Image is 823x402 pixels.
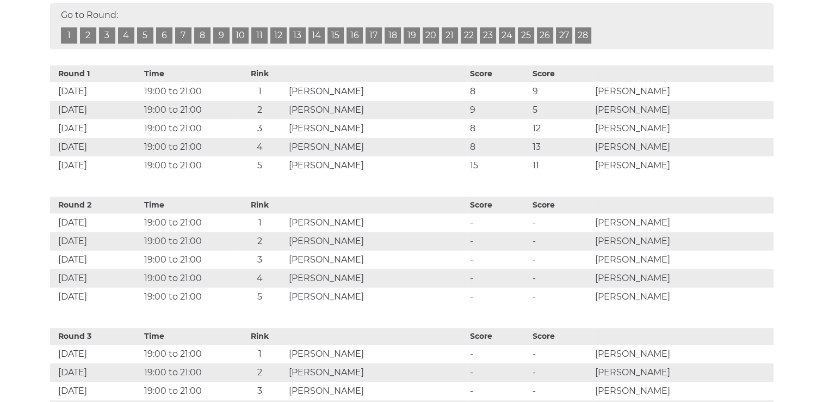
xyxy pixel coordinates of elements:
a: 21 [442,27,458,44]
td: - [530,382,592,400]
td: 3 [233,251,286,269]
a: 24 [499,27,515,44]
th: Score [467,328,530,345]
a: 28 [575,27,591,44]
a: 8 [194,27,211,44]
th: Time [141,328,233,345]
th: Score [467,65,530,82]
td: [DATE] [50,138,142,156]
td: 9 [530,82,592,101]
a: 16 [346,27,363,44]
td: - [467,345,530,363]
td: - [530,251,592,269]
td: [PERSON_NAME] [592,214,773,232]
td: [PERSON_NAME] [286,214,467,232]
a: 12 [270,27,287,44]
td: [PERSON_NAME] [592,269,773,288]
th: Score [467,197,530,214]
a: 23 [480,27,496,44]
td: - [467,214,530,232]
td: 1 [233,82,286,101]
td: [DATE] [50,288,142,306]
td: 8 [467,82,530,101]
td: [PERSON_NAME] [592,119,773,138]
td: 1 [233,345,286,363]
td: [PERSON_NAME] [286,382,467,400]
th: Round 2 [50,197,142,214]
a: 2 [80,27,96,44]
td: [PERSON_NAME] [286,82,467,101]
td: 19:00 to 21:00 [141,138,233,156]
td: - [467,269,530,288]
a: 3 [99,27,115,44]
td: 19:00 to 21:00 [141,288,233,306]
td: [PERSON_NAME] [592,345,773,363]
td: 12 [530,119,592,138]
td: [PERSON_NAME] [286,269,467,288]
th: Rink [233,197,286,214]
td: [DATE] [50,382,142,400]
th: Score [530,65,592,82]
td: [PERSON_NAME] [592,251,773,269]
td: [PERSON_NAME] [286,363,467,382]
td: [PERSON_NAME] [286,138,467,156]
th: Score [530,197,592,214]
td: - [530,288,592,306]
td: [PERSON_NAME] [592,288,773,306]
a: 22 [461,27,477,44]
td: - [467,251,530,269]
td: [DATE] [50,345,142,363]
td: [PERSON_NAME] [286,119,467,138]
td: 4 [233,138,286,156]
th: Time [141,197,233,214]
td: 13 [530,138,592,156]
td: 19:00 to 21:00 [141,232,233,251]
th: Round 1 [50,65,142,82]
th: Rink [233,328,286,345]
a: 26 [537,27,553,44]
a: 5 [137,27,153,44]
td: [PERSON_NAME] [592,232,773,251]
td: 2 [233,232,286,251]
td: 19:00 to 21:00 [141,82,233,101]
div: Go to Round: [50,3,774,49]
td: 11 [530,156,592,175]
a: 7 [175,27,191,44]
td: - [530,214,592,232]
a: 14 [308,27,325,44]
td: - [467,363,530,382]
a: 17 [366,27,382,44]
a: 18 [385,27,401,44]
td: 1 [233,214,286,232]
th: Score [530,328,592,345]
td: - [530,345,592,363]
td: [PERSON_NAME] [592,363,773,382]
td: 19:00 to 21:00 [141,382,233,400]
td: - [530,269,592,288]
td: [DATE] [50,101,142,119]
a: 20 [423,27,439,44]
a: 10 [232,27,249,44]
th: Time [141,65,233,82]
td: - [530,363,592,382]
td: [PERSON_NAME] [592,82,773,101]
a: 1 [61,27,77,44]
td: [PERSON_NAME] [286,101,467,119]
a: 15 [327,27,344,44]
td: [DATE] [50,214,142,232]
td: - [467,232,530,251]
td: 15 [467,156,530,175]
td: [PERSON_NAME] [286,288,467,306]
td: 9 [467,101,530,119]
td: [PERSON_NAME] [286,156,467,175]
th: Round 3 [50,328,142,345]
a: 11 [251,27,268,44]
td: [DATE] [50,269,142,288]
a: 9 [213,27,230,44]
td: [PERSON_NAME] [286,251,467,269]
td: 19:00 to 21:00 [141,119,233,138]
a: 6 [156,27,172,44]
td: 4 [233,269,286,288]
td: 5 [233,288,286,306]
td: 19:00 to 21:00 [141,101,233,119]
